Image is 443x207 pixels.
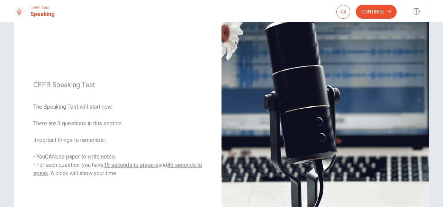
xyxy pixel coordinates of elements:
[33,103,202,178] span: The Speaking Test will start now. There are 3 questions in this section. Important things to reme...
[33,81,202,89] span: CEFR Speaking Test
[103,162,159,168] u: 15 seconds to prepare
[356,5,397,19] button: Continue
[45,153,56,160] u: CAN
[30,10,55,18] h1: Speaking
[30,5,55,10] span: Level Test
